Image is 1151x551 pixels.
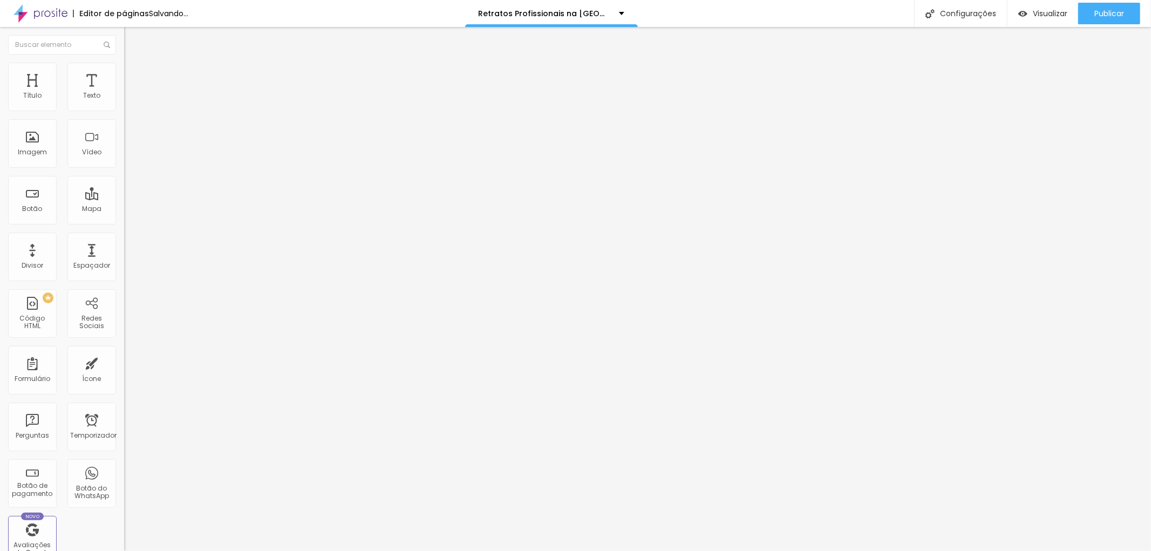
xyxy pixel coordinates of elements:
font: Perguntas [16,431,49,440]
font: Texto [83,91,100,100]
font: Formulário [15,374,50,383]
font: Divisor [22,261,43,270]
font: Botão de pagamento [12,481,53,498]
font: Imagem [18,147,47,157]
font: Vídeo [82,147,101,157]
div: Salvando... [149,10,188,17]
font: Configurações [940,8,996,19]
button: Publicar [1078,3,1140,24]
font: Visualizar [1033,8,1067,19]
font: Código HTML [20,314,45,330]
font: Botão do WhatsApp [74,484,109,500]
font: Retratos Profissionais na [GEOGRAPHIC_DATA][PERSON_NAME] [479,8,730,19]
font: Ícone [83,374,101,383]
font: Temporizador [70,431,117,440]
font: Botão [23,204,43,213]
font: Redes Sociais [79,314,104,330]
img: view-1.svg [1018,9,1027,18]
font: Novo [25,513,40,520]
font: Espaçador [73,261,110,270]
font: Mapa [82,204,101,213]
img: Ícone [104,42,110,48]
input: Buscar elemento [8,35,116,55]
font: Editor de páginas [79,8,149,19]
iframe: Editor [124,27,1151,551]
font: Título [23,91,42,100]
img: Ícone [925,9,935,18]
font: Publicar [1094,8,1124,19]
button: Visualizar [1007,3,1078,24]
